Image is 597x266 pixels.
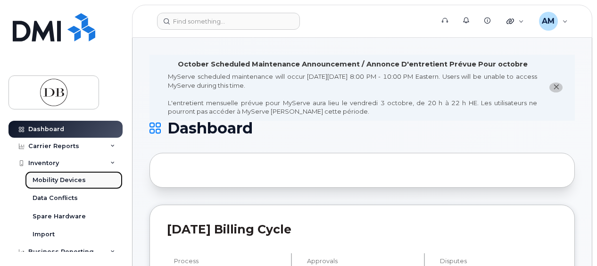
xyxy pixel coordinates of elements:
[174,258,283,265] h4: Process
[167,121,253,135] span: Dashboard
[440,258,557,265] h4: Disputes
[549,83,563,92] button: close notification
[167,222,557,236] h2: [DATE] Billing Cycle
[168,72,537,116] div: MyServe scheduled maintenance will occur [DATE][DATE] 8:00 PM - 10:00 PM Eastern. Users will be u...
[178,59,528,69] div: October Scheduled Maintenance Announcement / Annonce D'entretient Prévue Pour octobre
[307,258,416,265] h4: Approvals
